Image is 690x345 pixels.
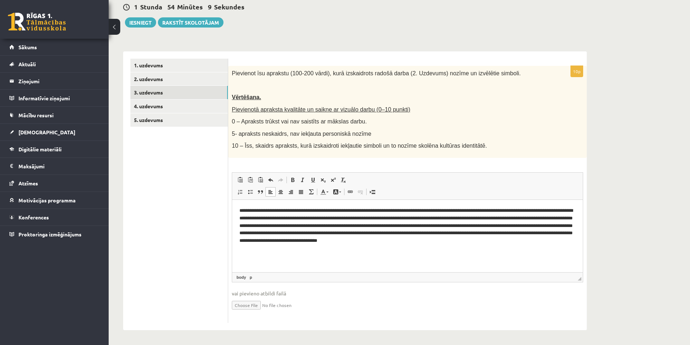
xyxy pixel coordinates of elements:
a: 2. uzdevums [130,72,228,86]
a: Rakstīt skolotājam [158,17,223,28]
span: [DEMOGRAPHIC_DATA] [18,129,75,135]
span: Pievienotā apraksta kvalitāte un saikne ar vizuālo darbu (0–10 punkti) [232,106,410,113]
a: Mācību resursi [9,107,100,123]
a: Atzīmes [9,175,100,192]
a: Redo (Ctrl+Y) [276,175,286,185]
a: Align Right [286,187,296,197]
button: Iesniegt [125,17,156,28]
a: Superscript [328,175,338,185]
span: Mācību resursi [18,112,54,118]
a: Proktoringa izmēģinājums [9,226,100,243]
a: Digitālie materiāli [9,141,100,157]
span: Motivācijas programma [18,197,76,203]
span: Stunda [140,3,162,11]
a: Paste from Word [255,175,265,185]
a: Motivācijas programma [9,192,100,209]
p: 10p [570,66,583,77]
a: Italic (Ctrl+I) [298,175,308,185]
a: p element [248,274,254,281]
a: Underline (Ctrl+U) [308,175,318,185]
span: Sākums [18,44,37,50]
a: 5. uzdevums [130,113,228,127]
a: [DEMOGRAPHIC_DATA] [9,124,100,140]
span: Minūtes [177,3,203,11]
a: Rīgas 1. Tālmācības vidusskola [8,13,66,31]
span: Vērtēšana. [232,94,261,100]
legend: Maksājumi [18,158,100,174]
a: Math [306,187,316,197]
a: Background Color [331,187,343,197]
a: Align Left [265,187,276,197]
a: 3. uzdevums [130,86,228,99]
span: Pievienot īsu aprakstu (100-200 vārdi), kurā izskaidrots radošā darba (2. Uzdevums) nozīme un izv... [232,70,521,76]
span: Resize [578,277,581,281]
a: Sākums [9,39,100,55]
span: 5- apraksts neskaidrs, nav iekļauta personiskā nozīme [232,131,371,137]
span: 54 [167,3,175,11]
span: 0 – Apraksts trūkst vai nav saistīts ar mākslas darbu. [232,118,367,125]
span: 1 [134,3,138,11]
a: Center [276,187,286,197]
a: Paste as plain text (Ctrl+Shift+V) [245,175,255,185]
a: Insert/Remove Bulleted List [245,187,255,197]
a: Aktuāli [9,56,100,72]
span: 9 [208,3,212,11]
a: Informatīvie ziņojumi [9,90,100,106]
a: Maksājumi [9,158,100,174]
a: Undo (Ctrl+Z) [265,175,276,185]
a: Konferences [9,209,100,226]
a: Insert/Remove Numbered List [235,187,245,197]
span: Atzīmes [18,180,38,186]
a: Justify [296,187,306,197]
span: Konferences [18,214,49,220]
a: Bold (Ctrl+B) [288,175,298,185]
legend: Ziņojumi [18,73,100,89]
span: Digitālie materiāli [18,146,62,152]
a: 4. uzdevums [130,100,228,113]
span: Sekundes [214,3,244,11]
a: Subscript [318,175,328,185]
legend: Informatīvie ziņojumi [18,90,100,106]
span: Aktuāli [18,61,36,67]
a: Insert Page Break for Printing [367,187,377,197]
a: Ziņojumi [9,73,100,89]
a: Paste (Ctrl+V) [235,175,245,185]
a: Remove Format [338,175,348,185]
a: Unlink [355,187,365,197]
iframe: Editor, wiswyg-editor-user-answer-47434035416760 [232,200,583,272]
a: Link (Ctrl+K) [345,187,355,197]
a: Text Color [318,187,331,197]
span: Proktoringa izmēģinājums [18,231,81,237]
span: 10 – Īss, skaidrs apraksts, kurā izskaidroti iekļautie simboli un to nozīme skolēna kultūras iden... [232,143,487,149]
a: body element [235,274,247,281]
span: vai pievieno atbildi failā [232,290,583,297]
a: Block Quote [255,187,265,197]
a: 1. uzdevums [130,59,228,72]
